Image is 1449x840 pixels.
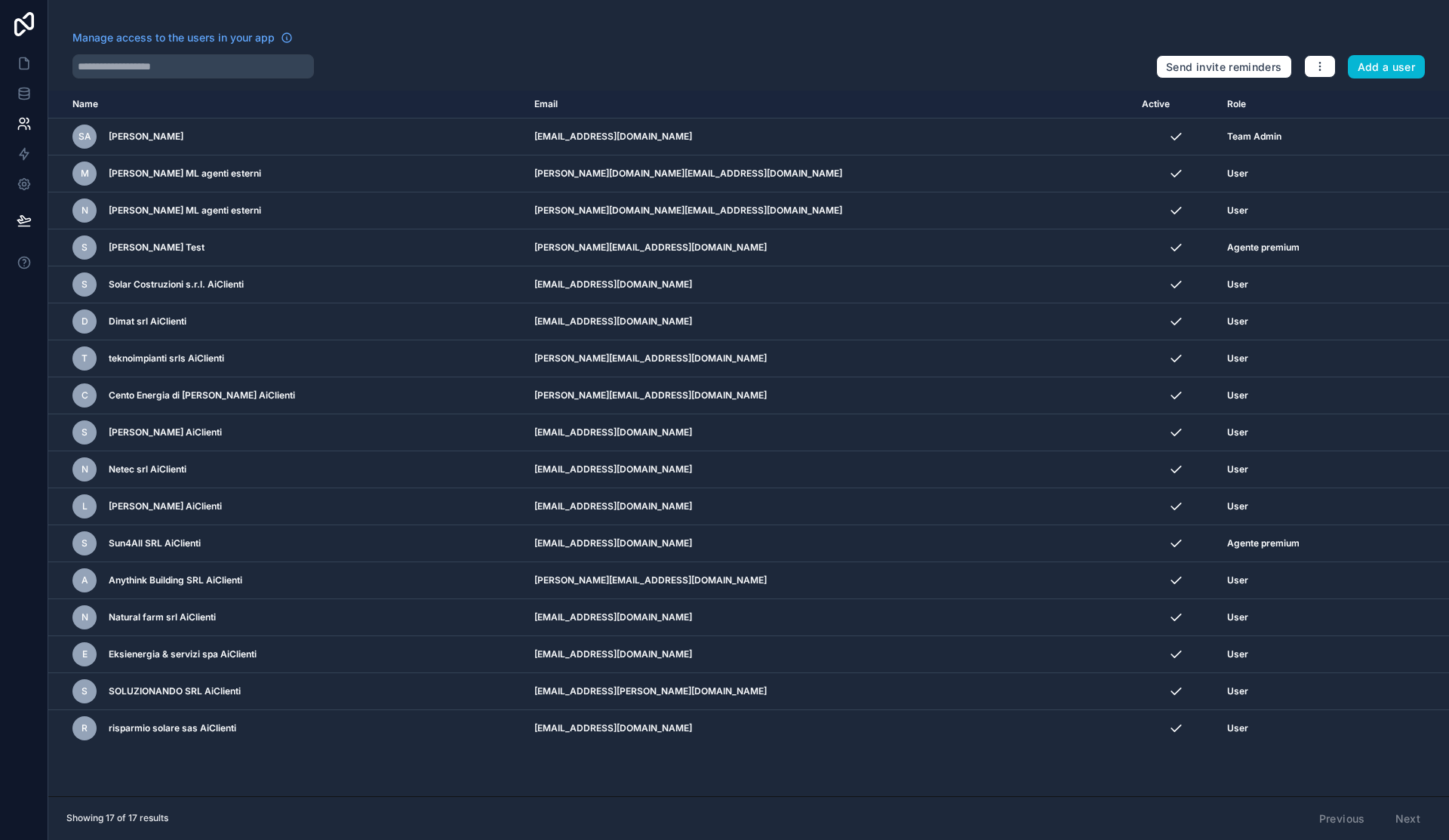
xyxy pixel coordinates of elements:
span: SOLUZIONANDO SRL AiClienti [109,685,241,697]
button: Add a user [1348,55,1426,79]
span: Anythink Building SRL AiClienti [109,574,242,586]
span: E [82,648,88,660]
span: N [82,611,88,623]
span: N [82,205,88,217]
span: [PERSON_NAME] [109,131,183,143]
span: Cento Energia di [PERSON_NAME] AiClienti [109,389,295,402]
span: Dimat srl AiClienti [109,315,186,328]
span: User [1227,352,1248,365]
span: [PERSON_NAME] AiClienti [109,500,222,512]
span: risparmio solare sas AiClienti [109,722,236,734]
span: [PERSON_NAME] ML agenti esterni [109,205,261,217]
span: User [1227,389,1248,402]
span: User [1227,574,1248,586]
span: N [82,463,88,475]
td: [EMAIL_ADDRESS][PERSON_NAME][DOMAIN_NAME] [525,673,1133,710]
td: [PERSON_NAME][EMAIL_ADDRESS][DOMAIN_NAME] [525,229,1133,266]
span: S [82,537,88,549]
span: M [81,168,89,180]
span: User [1227,463,1248,475]
span: User [1227,685,1248,697]
td: [PERSON_NAME][EMAIL_ADDRESS][DOMAIN_NAME] [525,377,1133,414]
th: Email [525,91,1133,118]
span: teknoimpianti srls AiClienti [109,352,224,365]
td: [EMAIL_ADDRESS][DOMAIN_NAME] [525,266,1133,303]
span: User [1227,205,1248,217]
span: S [82,242,88,254]
span: SA [78,131,91,143]
span: L [82,500,88,512]
span: User [1227,611,1248,623]
td: [EMAIL_ADDRESS][DOMAIN_NAME] [525,303,1133,340]
span: Eksienergia & servizi spa AiClienti [109,648,257,660]
button: Send invite reminders [1156,55,1291,79]
span: Showing 17 of 17 results [66,812,168,824]
div: scrollable content [48,91,1449,796]
td: [PERSON_NAME][EMAIL_ADDRESS][DOMAIN_NAME] [525,562,1133,599]
th: Active [1133,91,1219,118]
span: S [82,278,88,291]
span: Manage access to the users in your app [72,30,275,45]
a: Manage access to the users in your app [72,30,293,45]
span: Agente premium [1227,242,1300,254]
span: D [82,315,88,328]
td: [EMAIL_ADDRESS][DOMAIN_NAME] [525,488,1133,525]
span: A [82,574,88,586]
span: Team Admin [1227,131,1281,143]
span: Sun4All SRL AiClienti [109,537,201,549]
span: t [82,352,88,365]
span: [PERSON_NAME] ML agenti esterni [109,168,261,180]
span: User [1227,648,1248,660]
span: Agente premium [1227,537,1300,549]
span: r [82,722,88,734]
span: User [1227,426,1248,438]
span: S [82,685,88,697]
span: User [1227,278,1248,291]
span: User [1227,722,1248,734]
span: User [1227,315,1248,328]
span: S [82,426,88,438]
td: [EMAIL_ADDRESS][DOMAIN_NAME] [525,525,1133,562]
span: Solar Costruzioni s.r.l. AiClienti [109,278,244,291]
td: [PERSON_NAME][EMAIL_ADDRESS][DOMAIN_NAME] [525,340,1133,377]
span: User [1227,168,1248,180]
span: C [82,389,88,402]
span: [PERSON_NAME] Test [109,242,205,254]
span: Natural farm srl AiClienti [109,611,216,623]
th: Role [1218,91,1387,118]
span: [PERSON_NAME] AiClienti [109,426,222,438]
td: [EMAIL_ADDRESS][DOMAIN_NAME] [525,414,1133,451]
td: [EMAIL_ADDRESS][DOMAIN_NAME] [525,118,1133,155]
td: [EMAIL_ADDRESS][DOMAIN_NAME] [525,451,1133,488]
span: Netec srl AiClienti [109,463,186,475]
span: User [1227,500,1248,512]
td: [EMAIL_ADDRESS][DOMAIN_NAME] [525,599,1133,636]
td: [EMAIL_ADDRESS][DOMAIN_NAME] [525,710,1133,747]
td: [EMAIL_ADDRESS][DOMAIN_NAME] [525,636,1133,673]
td: [PERSON_NAME][DOMAIN_NAME][EMAIL_ADDRESS][DOMAIN_NAME] [525,155,1133,192]
td: [PERSON_NAME][DOMAIN_NAME][EMAIL_ADDRESS][DOMAIN_NAME] [525,192,1133,229]
th: Name [48,91,525,118]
